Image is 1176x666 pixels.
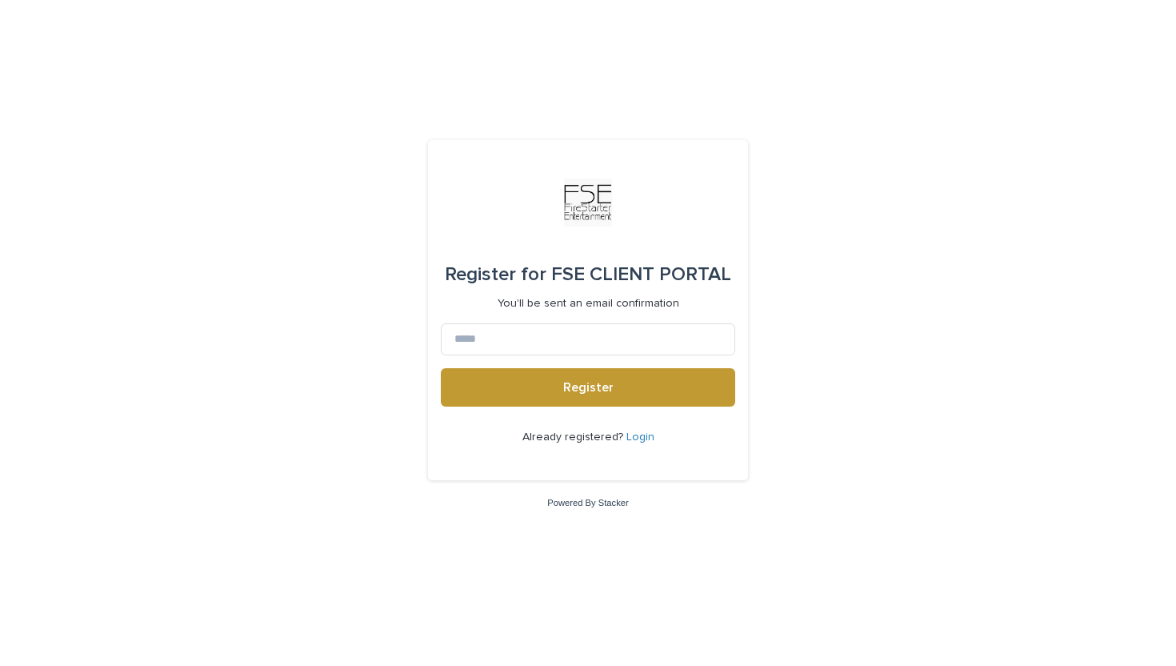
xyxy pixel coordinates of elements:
span: Register for [445,265,546,284]
span: Already registered? [522,431,626,443]
span: Register [563,381,614,394]
a: Login [626,431,654,443]
img: Km9EesSdRbS9ajqhBzyo [564,179,612,227]
p: You'll be sent an email confirmation [498,297,679,311]
div: FSE CLIENT PORTAL [445,252,731,297]
button: Register [441,368,735,407]
a: Powered By Stacker [547,498,628,508]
